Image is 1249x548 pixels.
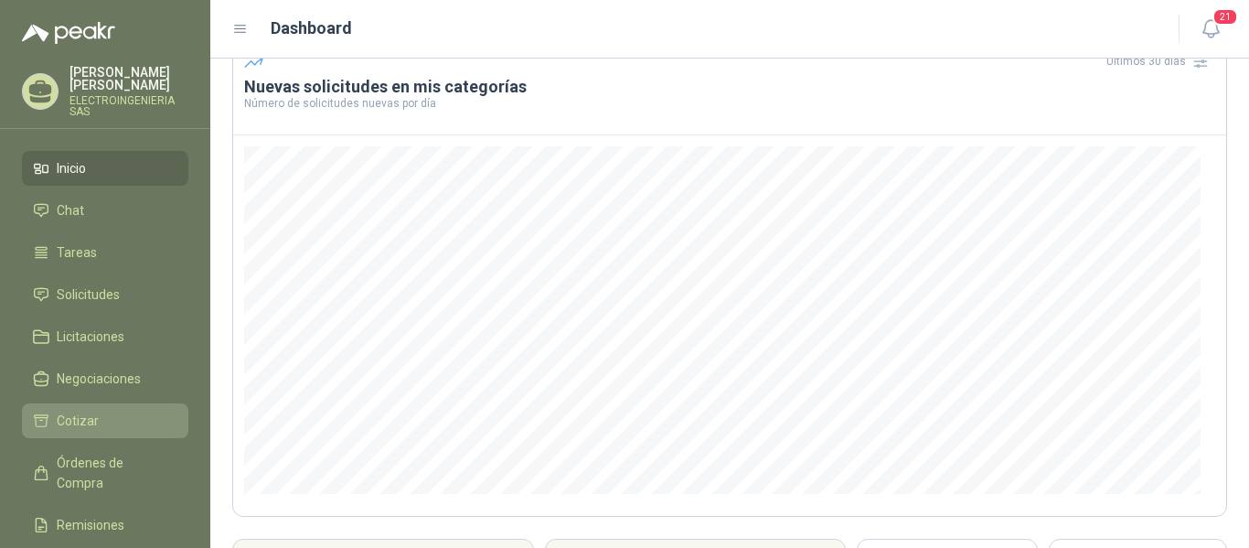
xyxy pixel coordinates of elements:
a: Tareas [22,235,188,270]
a: Remisiones [22,508,188,543]
div: Últimos 30 días [1106,47,1215,76]
a: Solicitudes [22,277,188,312]
p: ELECTROINGENIERIA SAS [69,95,188,117]
span: Solicitudes [57,285,120,305]
span: Remisiones [57,515,124,535]
a: Inicio [22,151,188,186]
span: Inicio [57,158,86,178]
h3: Nuevas solicitudes en mis categorías [244,76,1215,98]
p: Número de solicitudes nuevas por día [244,98,1215,109]
h1: Dashboard [271,16,352,41]
a: Negociaciones [22,361,188,396]
span: 21 [1212,8,1238,26]
a: Órdenes de Compra [22,446,188,500]
span: Tareas [57,242,97,263]
span: Cotizar [57,411,99,431]
span: Chat [57,200,84,220]
a: Chat [22,193,188,228]
span: Negociaciones [57,369,141,389]
img: Logo peakr [22,22,115,44]
span: Licitaciones [57,327,124,347]
p: [PERSON_NAME] [PERSON_NAME] [69,66,188,91]
a: Licitaciones [22,319,188,354]
button: 21 [1194,13,1227,46]
a: Cotizar [22,403,188,438]
span: Órdenes de Compra [57,453,171,493]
